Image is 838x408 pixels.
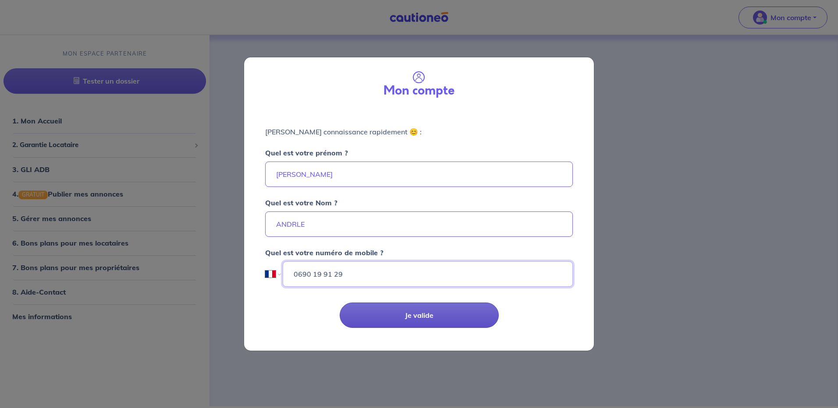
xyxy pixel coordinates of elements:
h3: Mon compte [383,84,455,98]
strong: Quel est votre Nom ? [265,198,337,207]
p: [PERSON_NAME] connaissance rapidement 😊 : [265,127,573,137]
input: Ex : Durand [265,211,573,237]
strong: Quel est votre prénom ? [265,148,348,157]
input: Ex : Martin [265,162,573,187]
button: Je valide [340,302,499,328]
input: Ex : 06 06 06 06 06 [283,261,573,287]
strong: Quel est votre numéro de mobile ? [265,248,383,257]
